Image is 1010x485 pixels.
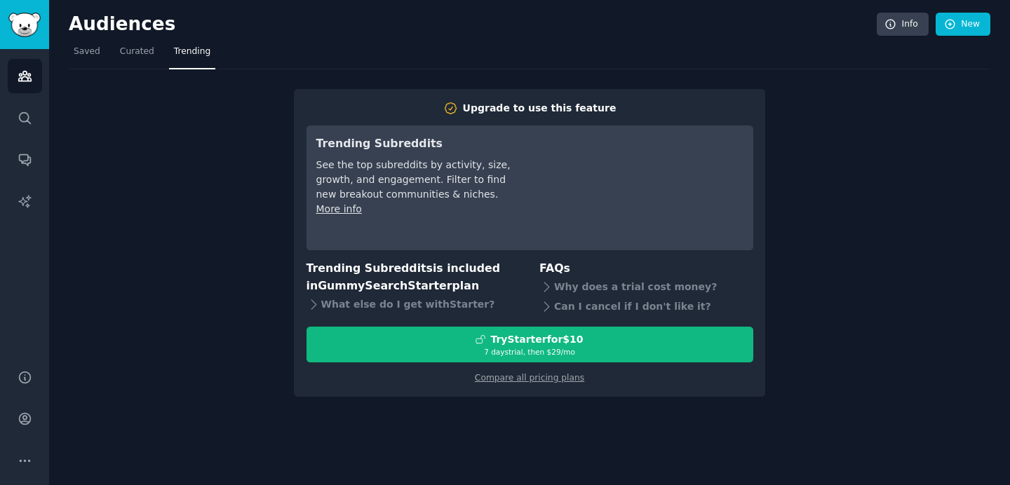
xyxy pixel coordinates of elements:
[115,41,159,69] a: Curated
[69,13,877,36] h2: Audiences
[539,278,753,297] div: Why does a trial cost money?
[74,46,100,58] span: Saved
[169,41,215,69] a: Trending
[174,46,210,58] span: Trending
[533,135,743,240] iframe: YouTube video player
[307,347,753,357] div: 7 days trial, then $ 29 /mo
[475,373,584,383] a: Compare all pricing plans
[316,203,362,214] a: More info
[307,327,753,362] button: TryStarterfor$107 daystrial, then $29/mo
[539,297,753,317] div: Can I cancel if I don't like it?
[307,294,520,314] div: What else do I get with Starter ?
[307,260,520,294] h3: Trending Subreddits is included in plan
[8,13,41,37] img: GummySearch logo
[463,101,617,116] div: Upgrade to use this feature
[490,332,583,347] div: Try Starter for $10
[69,41,105,69] a: Saved
[316,158,513,202] div: See the top subreddits by activity, size, growth, and engagement. Filter to find new breakout com...
[539,260,753,278] h3: FAQs
[877,13,929,36] a: Info
[318,279,452,292] span: GummySearch Starter
[120,46,154,58] span: Curated
[316,135,513,153] h3: Trending Subreddits
[936,13,990,36] a: New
